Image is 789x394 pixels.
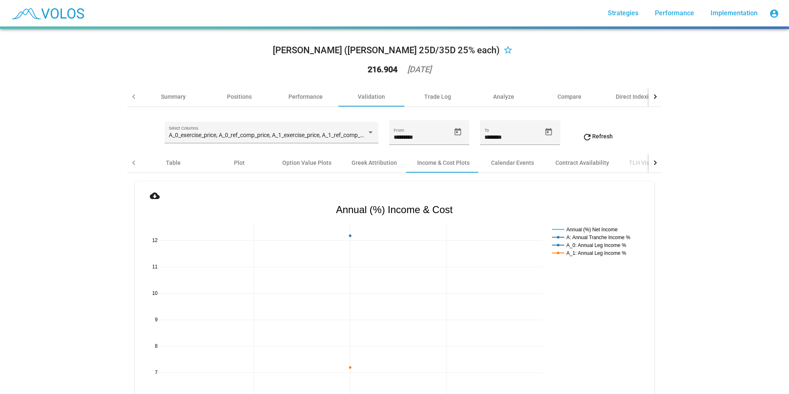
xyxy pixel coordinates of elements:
[616,93,655,101] div: Direct Indexing
[169,132,373,138] span: A_0_exercise_price, A_0_ref_comp_price, A_1_exercise_price, A_1_ref_comp_price
[655,9,694,17] span: Performance
[491,159,534,167] div: Calendar Events
[576,129,619,144] button: Refresh
[769,9,779,19] mat-icon: account_circle
[282,159,331,167] div: Option Value Plots
[234,159,245,167] div: Plot
[352,159,397,167] div: Greek Attribution
[582,133,613,140] span: Refresh
[288,93,323,101] div: Performance
[582,132,592,142] mat-icon: refresh
[7,3,88,24] img: blue_transparent.png
[166,159,181,167] div: Table
[629,159,679,167] div: TLH Visualizations
[555,159,609,167] div: Contract Availability
[601,6,645,21] a: Strategies
[503,46,513,56] mat-icon: star_border
[711,9,758,17] span: Implementation
[273,44,500,57] div: [PERSON_NAME] ([PERSON_NAME] 25D/35D 25% each)
[451,125,465,139] button: Open calendar
[161,93,186,101] div: Summary
[424,93,451,101] div: Trade Log
[407,65,431,74] div: [DATE]
[541,125,556,139] button: Open calendar
[227,93,252,101] div: Positions
[704,6,764,21] a: Implementation
[557,93,581,101] div: Compare
[493,93,514,101] div: Analyze
[358,93,385,101] div: Validation
[648,6,701,21] a: Performance
[417,159,470,167] div: Income & Cost Plots
[608,9,638,17] span: Strategies
[150,191,160,201] mat-icon: cloud_download
[368,65,397,74] div: 216.904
